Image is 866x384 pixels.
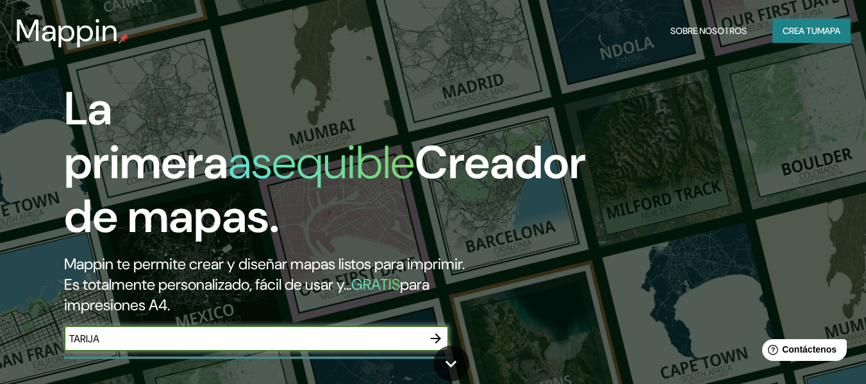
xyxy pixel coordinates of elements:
font: Crea tu [783,25,817,37]
img: pin de mapeo [119,33,129,44]
font: asequible [228,133,415,192]
font: GRATIS [351,274,400,294]
font: para impresiones A4. [64,274,429,315]
font: La primera [64,79,228,192]
iframe: Lanzador de widgets de ayuda [752,334,852,370]
font: mapa [817,25,840,37]
font: Es totalmente personalizado, fácil de usar y... [64,274,351,294]
font: Creador de mapas. [64,133,586,246]
input: Elige tu lugar favorito [64,331,423,346]
font: Mappin te permite crear y diseñar mapas listos para imprimir. [64,254,465,274]
button: Sobre nosotros [665,19,752,43]
font: Sobre nosotros [670,25,747,37]
button: Crea tumapa [772,19,851,43]
font: Mappin [15,10,119,51]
